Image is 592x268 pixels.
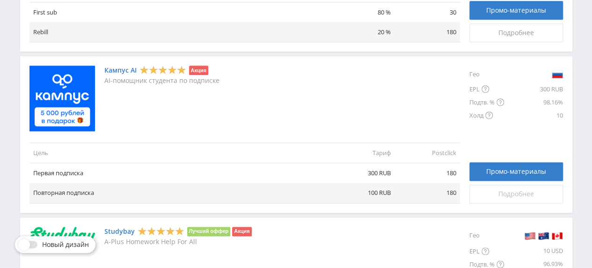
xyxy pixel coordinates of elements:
[504,82,563,96] div: 300 RUB
[29,66,95,131] img: Кампус AI
[329,163,395,183] td: 300 RUB
[469,96,504,109] div: Подтв. %
[395,143,460,163] td: Postclick
[498,29,534,37] span: Подробнее
[329,183,395,203] td: 100 RUB
[139,65,186,75] div: 5 Stars
[486,168,546,175] span: Промо-материалы
[29,183,329,203] td: Повторная подписка
[469,23,563,42] a: Подробнее
[469,227,504,245] div: Гео
[395,22,460,42] td: 180
[189,66,208,75] li: Акция
[469,66,504,82] div: Гео
[504,109,563,122] div: 10
[395,163,460,183] td: 180
[104,77,219,84] p: AI-помощник студента по подписке
[187,227,231,236] li: Лучший оффер
[498,190,534,198] span: Подробнее
[395,2,460,22] td: 30
[486,7,546,14] span: Промо-материалы
[42,241,89,248] span: Новый дизайн
[469,1,563,20] a: Промо-материалы
[395,183,460,203] td: 180
[504,245,563,258] div: 10 USD
[469,185,563,203] a: Подробнее
[469,82,504,96] div: EPL
[469,245,504,258] div: EPL
[104,228,135,235] a: Studybay
[29,227,95,246] img: Studybay
[29,2,329,22] td: First sub
[232,227,251,236] li: Акция
[138,226,184,236] div: 5 Stars
[104,238,252,246] p: A-Plus Homework Help For All
[104,67,137,74] a: Кампус AI
[504,96,563,109] div: 98.16%
[469,162,563,181] a: Промо-материалы
[329,22,395,42] td: 20 %
[329,143,395,163] td: Тариф
[29,163,329,183] td: Первая подписка
[469,109,504,122] div: Холд
[329,2,395,22] td: 80 %
[29,22,329,42] td: Rebill
[29,143,329,163] td: Цель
